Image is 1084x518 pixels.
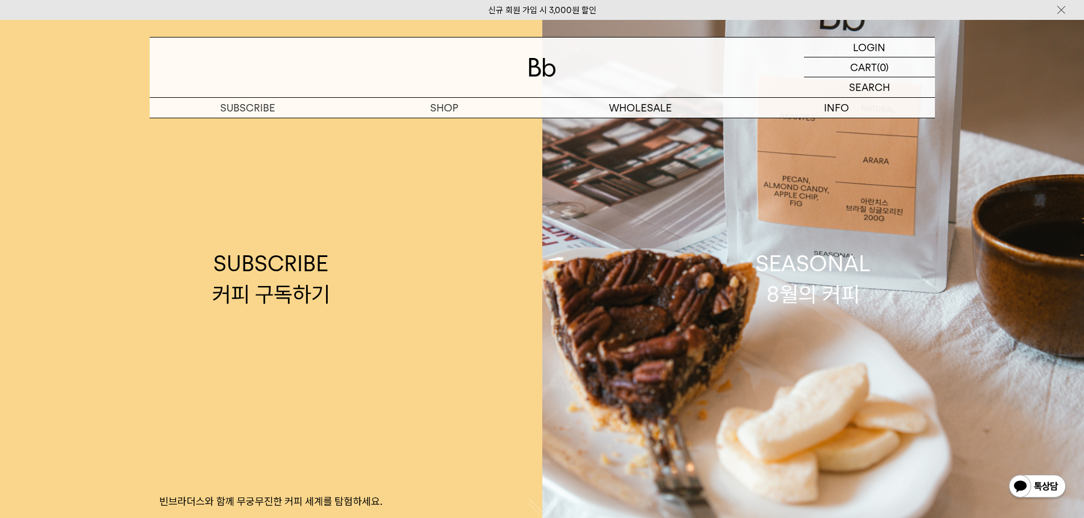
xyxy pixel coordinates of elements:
[804,38,935,57] a: LOGIN
[804,57,935,77] a: CART (0)
[1008,474,1067,501] img: 카카오톡 채널 1:1 채팅 버튼
[877,57,889,77] p: (0)
[150,98,346,118] a: SUBSCRIBE
[542,98,739,118] p: WHOLESALE
[488,5,596,15] a: 신규 회원 가입 시 3,000원 할인
[529,58,556,77] img: 로고
[756,248,871,309] div: SEASONAL 8월의 커피
[849,77,890,97] p: SEARCH
[739,98,935,118] p: INFO
[346,98,542,118] a: SHOP
[212,248,330,309] div: SUBSCRIBE 커피 구독하기
[853,38,885,57] p: LOGIN
[850,57,877,77] p: CART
